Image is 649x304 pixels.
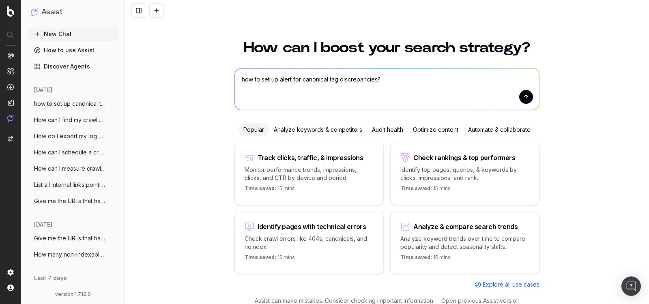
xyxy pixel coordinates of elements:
[41,6,62,18] h1: Assist
[463,123,535,136] div: Automate & collaborate
[34,132,105,140] span: How do I export my log analyzer data fro
[34,197,105,205] span: Give me the URLs that has lost the most
[34,86,52,94] span: [DATE]
[28,248,118,261] button: How many non-indexables URLs do I have o
[28,97,118,110] button: how to set up canonical tag alert
[413,223,518,230] div: Analyze & compare search trends
[7,6,14,17] img: Botify logo
[34,234,105,242] span: Give me the URLs that has lost the most
[400,254,451,264] p: 15 mins
[400,166,529,182] p: Identify top pages, queries, & keywords by clicks, impressions, and rank.
[7,99,14,106] img: Studio
[34,181,105,189] span: List all internal links pointing to 3xx
[245,254,276,260] span: Time saved:
[245,254,295,264] p: 15 mins
[483,280,539,289] span: Explore all use cases
[34,250,105,259] span: How many non-indexables URLs do I have o
[28,162,118,175] button: How can I measure crawl budget in Botify
[7,269,14,276] img: Setting
[408,123,463,136] div: Optimize content
[400,185,432,191] span: Time saved:
[269,123,367,136] div: Analyze keywords & competitors
[28,44,118,57] a: How to use Assist
[239,123,269,136] div: Popular
[28,28,118,41] button: New Chat
[31,8,38,16] img: Assist
[413,154,516,161] div: Check rankings & top performers
[28,232,118,245] button: Give me the URLs that has lost the most
[367,123,408,136] div: Audit health
[400,185,451,195] p: 15 mins
[400,254,432,260] span: Time saved:
[28,146,118,159] button: How can I schedule a crawl in Botify?
[34,165,105,173] span: How can I measure crawl budget in Botify
[7,68,14,75] img: Intelligence
[7,52,14,59] img: Analytics
[7,115,14,122] img: Assist
[400,235,529,251] p: Analyze keyword trends over time to compare popularity and detect seasonality shifts.
[245,166,374,182] p: Monitor performance trends, impressions, clicks, and CTR by device and period.
[234,41,539,55] h1: How can I boost your search strategy?
[28,113,118,126] button: How can I find my crawl start URL in Bot
[31,6,115,18] button: Assist
[34,148,105,156] span: How can I schedule a crawl in Botify?
[7,285,14,291] img: My account
[475,280,539,289] a: Explore all use cases
[28,130,118,143] button: How do I export my log analyzer data fro
[34,274,67,282] span: last 7 days
[7,83,14,90] img: Activation
[34,116,105,124] span: How can I find my crawl start URL in Bot
[235,69,539,110] textarea: how to set up alert for canonical tag discrepancies?
[258,223,366,230] div: Identify pages with technical errors
[28,178,118,191] button: List all internal links pointing to 3xx
[245,235,374,251] p: Check crawl errors like 404s, canonicals, and noindex.
[28,285,118,298] button: How can I measure crawl budget in Botify
[8,136,13,141] img: Switch project
[34,100,105,108] span: how to set up canonical tag alert
[28,195,118,208] button: Give me the URLs that has lost the most
[621,276,641,296] div: Open Intercom Messenger
[34,221,52,229] span: [DATE]
[28,60,118,73] a: Discover Agents
[245,185,295,195] p: 15 mins
[258,154,363,161] div: Track clicks, traffic, & impressions
[245,185,276,191] span: Time saved:
[31,291,115,298] div: version: 1.712.0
